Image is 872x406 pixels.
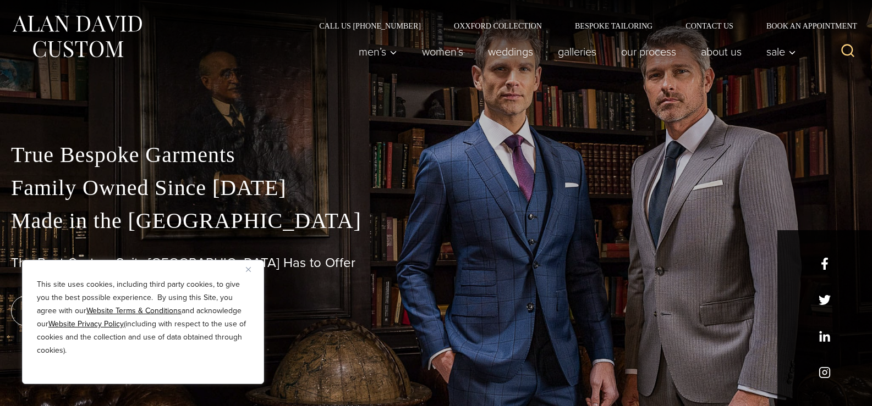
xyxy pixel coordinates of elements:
nav: Primary Navigation [347,41,802,63]
p: True Bespoke Garments Family Owned Since [DATE] Made in the [GEOGRAPHIC_DATA] [11,138,861,237]
h1: The Best Custom Suits [GEOGRAPHIC_DATA] Has to Offer [11,255,861,271]
span: Men’s [359,46,397,57]
a: Galleries [546,41,609,63]
a: weddings [476,41,546,63]
button: Close [246,263,259,276]
a: Call Us [PHONE_NUMBER] [303,22,437,30]
a: Our Process [609,41,689,63]
a: Contact Us [669,22,750,30]
a: About Us [689,41,754,63]
p: This site uses cookies, including third party cookies, to give you the best possible experience. ... [37,278,249,357]
a: book an appointment [11,296,165,326]
a: Oxxford Collection [437,22,558,30]
a: Bespoke Tailoring [558,22,669,30]
img: Close [246,267,251,272]
span: Sale [766,46,796,57]
nav: Secondary Navigation [303,22,861,30]
a: Women’s [410,41,476,63]
button: View Search Form [835,38,861,65]
img: Alan David Custom [11,12,143,61]
a: Website Privacy Policy [48,318,124,330]
a: Website Terms & Conditions [86,305,182,316]
a: Book an Appointment [750,22,861,30]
